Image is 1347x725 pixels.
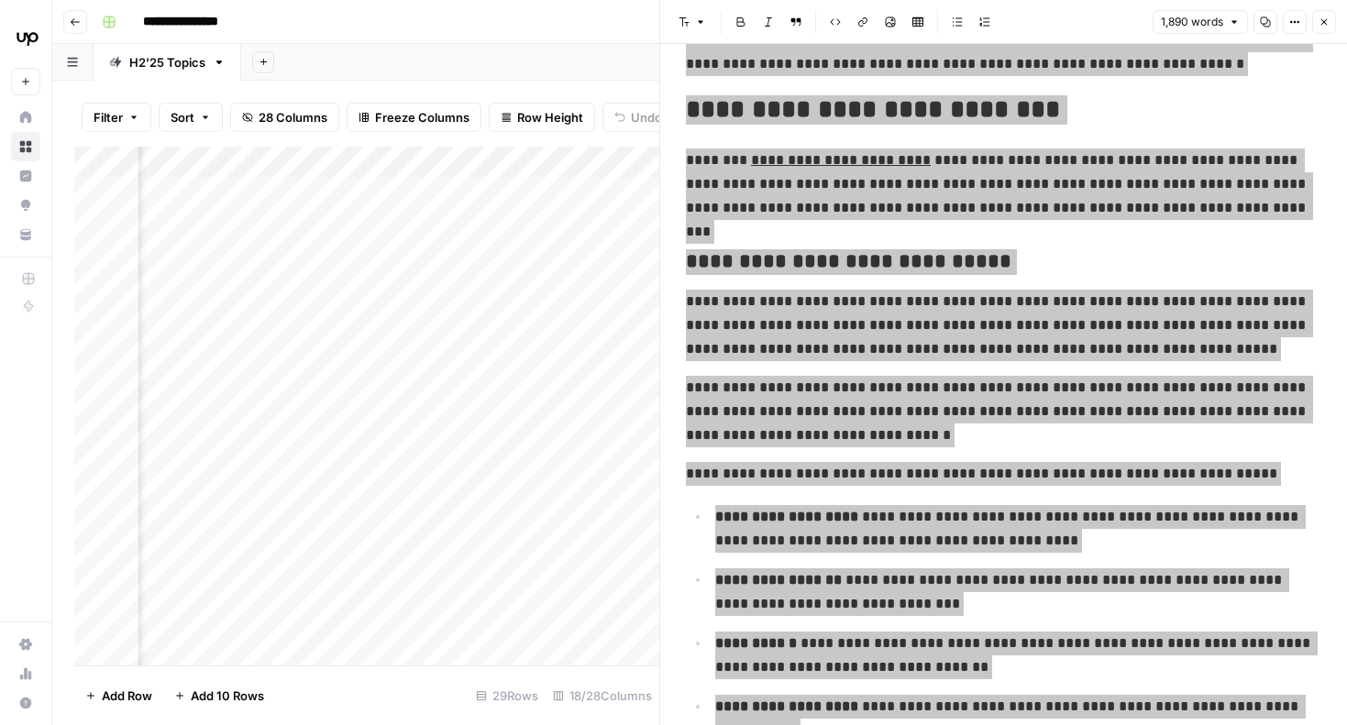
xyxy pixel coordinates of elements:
button: Sort [159,103,223,132]
a: Your Data [11,220,40,249]
a: Browse [11,132,40,161]
a: Insights [11,161,40,191]
button: Add Row [74,681,163,710]
button: Add 10 Rows [163,681,275,710]
a: Settings [11,630,40,659]
span: Sort [171,108,194,126]
button: Freeze Columns [347,103,481,132]
button: 1,890 words [1153,10,1248,34]
span: 28 Columns [259,108,327,126]
span: Freeze Columns [375,108,469,126]
span: Row Height [517,108,583,126]
span: Filter [94,108,123,126]
button: Help + Support [11,688,40,718]
span: 1,890 words [1161,14,1223,30]
div: 29 Rows [469,681,546,710]
button: Undo [602,103,674,132]
img: Upwork Logo [11,21,44,54]
button: Filter [82,103,151,132]
a: Opportunities [11,191,40,220]
span: Undo [631,108,662,126]
div: H2'25 Topics [129,53,205,71]
a: Usage [11,659,40,688]
span: Add Row [102,687,152,705]
div: 18/28 Columns [546,681,659,710]
button: Workspace: Upwork [11,15,40,60]
a: H2'25 Topics [94,44,241,81]
button: 28 Columns [230,103,339,132]
button: Row Height [489,103,595,132]
a: Home [11,103,40,132]
span: Add 10 Rows [191,687,264,705]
